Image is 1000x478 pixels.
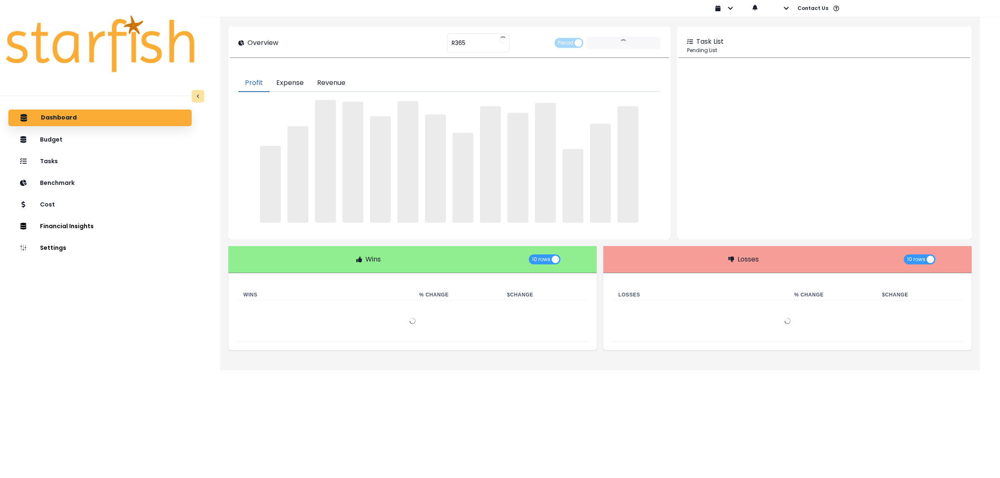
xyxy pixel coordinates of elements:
[532,254,550,264] span: 10 rows
[270,75,310,92] button: Expense
[40,158,58,165] p: Tasks
[8,110,192,126] button: Dashboard
[8,153,192,169] button: Tasks
[875,290,963,300] th: $ Change
[425,115,446,223] span: ‌
[8,174,192,191] button: Benchmark
[40,201,55,208] p: Cost
[342,102,363,223] span: ‌
[590,124,611,223] span: ‌
[412,290,500,300] th: % Change
[310,75,352,92] button: Revenue
[287,126,308,223] span: ‌
[687,47,962,54] p: Pending List
[452,34,465,52] span: R365
[315,100,336,223] span: ‌
[238,75,270,92] button: Profit
[612,290,787,300] th: Losses
[480,106,501,223] span: ‌
[562,149,583,223] span: ‌
[535,103,556,223] span: ‌
[8,218,192,234] button: Financial Insights
[907,254,925,264] span: 10 rows
[8,131,192,148] button: Budget
[452,133,473,223] span: ‌
[500,290,588,300] th: $ Change
[8,239,192,256] button: Settings
[787,290,875,300] th: % Change
[365,254,381,264] p: Wins
[260,146,281,223] span: ‌
[40,136,62,143] p: Budget
[737,254,759,264] p: Losses
[8,196,192,213] button: Cost
[370,116,391,223] span: ‌
[617,106,638,223] span: ‌
[397,101,418,223] span: ‌
[40,179,75,187] p: Benchmark
[507,113,528,223] span: ‌
[41,114,77,122] p: Dashboard
[696,37,724,47] p: Task List
[247,38,278,48] p: Overview
[237,290,412,300] th: Wins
